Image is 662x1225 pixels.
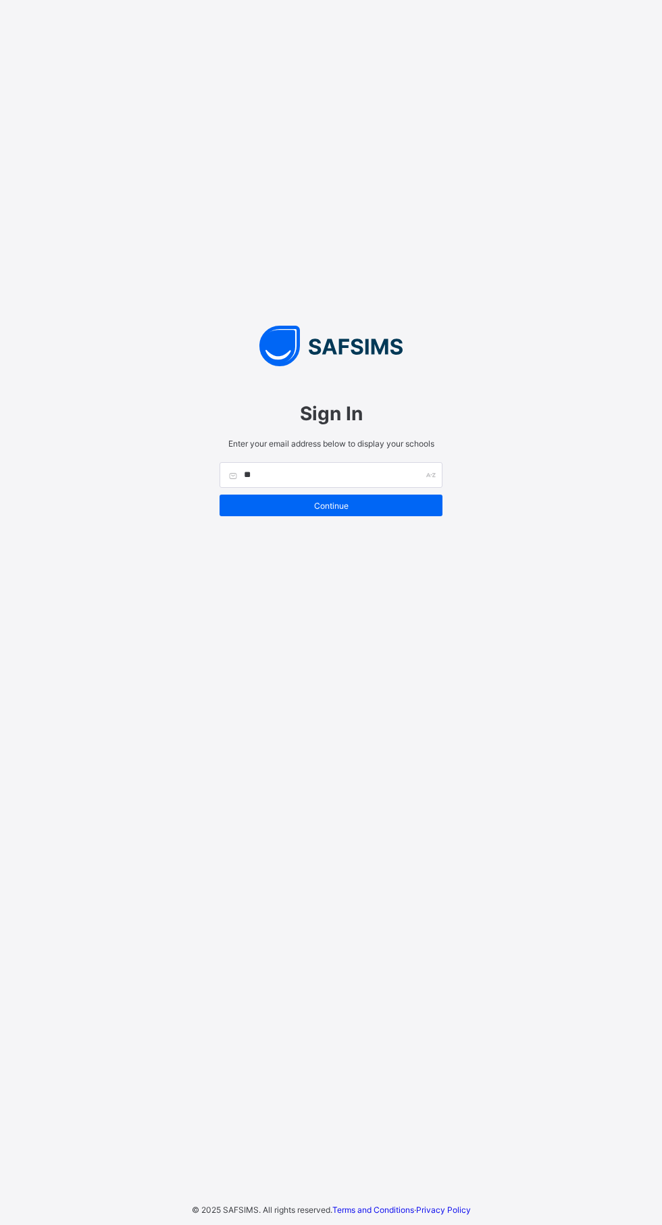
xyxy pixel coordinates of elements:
[220,402,442,425] span: Sign In
[416,1205,471,1215] a: Privacy Policy
[192,1205,332,1215] span: © 2025 SAFSIMS. All rights reserved.
[230,501,432,511] span: Continue
[332,1205,471,1215] span: ·
[220,439,442,449] span: Enter your email address below to display your schools
[206,326,456,366] img: SAFSIMS Logo
[332,1205,414,1215] a: Terms and Conditions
